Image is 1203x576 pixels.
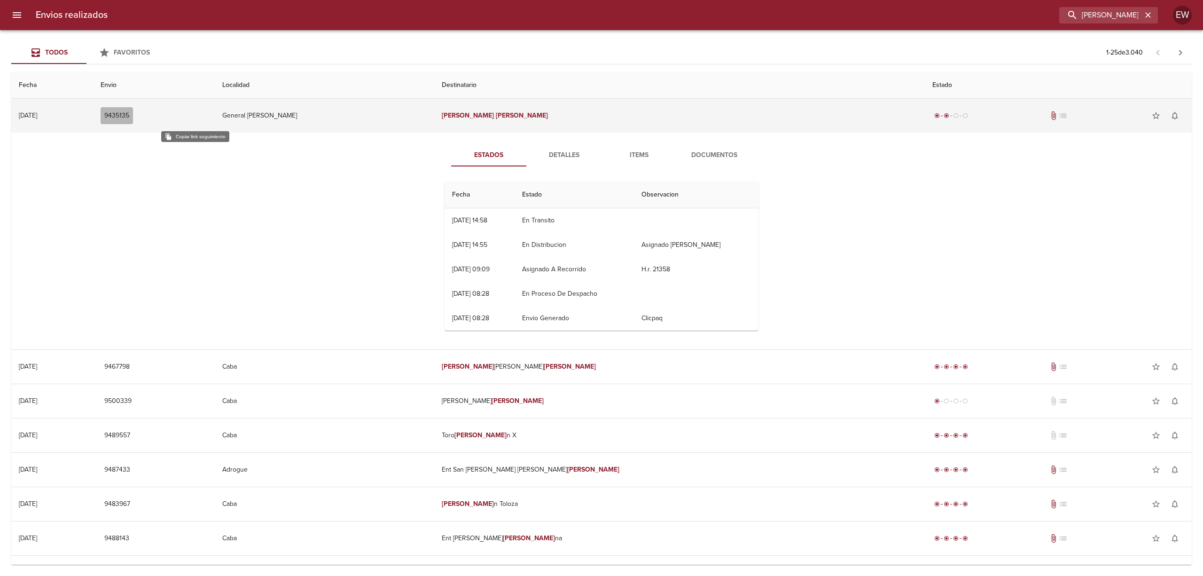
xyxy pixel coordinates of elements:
[932,465,970,474] div: Entregado
[953,467,959,473] span: radio_button_checked
[215,384,434,418] td: Caba
[19,111,37,119] div: [DATE]
[962,113,968,118] span: radio_button_unchecked
[953,536,959,541] span: radio_button_checked
[532,150,596,161] span: Detalles
[962,398,968,404] span: radio_button_unchecked
[215,350,434,384] td: Caba
[1147,426,1165,445] button: Agregar a favoritos
[101,496,134,513] button: 9483967
[932,362,970,371] div: Entregado
[11,72,93,99] th: Fecha
[1170,465,1180,474] span: notifications_none
[953,501,959,507] span: radio_button_checked
[1151,111,1161,120] span: star_border
[1049,499,1058,509] span: Tiene documentos adjuntos
[1151,499,1161,509] span: star_border
[932,396,970,406] div: Generado
[452,216,487,224] div: [DATE] 14:58
[1165,426,1184,445] button: Activar notificaciones
[1170,396,1180,406] span: notifications_none
[104,430,130,442] span: 9489557
[503,534,555,542] em: [PERSON_NAME]
[445,181,758,331] table: Tabla de seguimiento
[1147,460,1165,479] button: Agregar a favoritos
[1151,431,1161,440] span: star_border
[1170,431,1180,440] span: notifications_none
[101,461,134,479] button: 9487433
[1151,396,1161,406] span: star_border
[104,361,130,373] span: 9467798
[442,500,494,508] em: [PERSON_NAME]
[496,111,548,119] em: [PERSON_NAME]
[944,433,949,438] span: radio_button_checked
[1049,396,1058,406] span: No tiene documentos adjuntos
[19,431,37,439] div: [DATE]
[104,533,129,544] span: 9488143
[454,431,507,439] em: [PERSON_NAME]
[634,181,758,208] th: Observacion
[19,500,37,508] div: [DATE]
[104,498,130,510] span: 9483967
[215,487,434,521] td: Caba
[1049,534,1058,543] span: Tiene documentos adjuntos
[1049,111,1058,120] span: Tiene documentos adjuntos
[962,536,968,541] span: radio_button_checked
[101,427,134,444] button: 9489557
[1169,41,1192,64] span: Pagina siguiente
[93,72,215,99] th: Envio
[1058,465,1068,474] span: No tiene pedido asociado
[101,358,133,376] button: 9467798
[1151,465,1161,474] span: star_border
[434,384,925,418] td: [PERSON_NAME]
[934,536,940,541] span: radio_button_checked
[944,536,949,541] span: radio_button_checked
[1165,106,1184,125] button: Activar notificaciones
[1165,495,1184,513] button: Activar notificaciones
[1049,465,1058,474] span: Tiene documentos adjuntos
[1165,529,1184,548] button: Activar notificaciones
[944,364,949,370] span: radio_button_checked
[1059,7,1142,24] input: buscar
[11,41,162,64] div: Tabs Envios
[1170,111,1180,120] span: notifications_none
[101,393,135,410] button: 9500339
[215,453,434,487] td: Adrogue
[515,233,634,257] td: En Distribucion
[634,233,758,257] td: Asignado [PERSON_NAME]
[962,433,968,438] span: radio_button_checked
[953,113,959,118] span: radio_button_unchecked
[953,398,959,404] span: radio_button_unchecked
[515,208,634,233] td: En Transito
[1106,48,1143,57] p: 1 - 25 de 3.040
[1151,534,1161,543] span: star_border
[104,110,129,122] span: 9435135
[434,453,925,487] td: Ent San [PERSON_NAME] [PERSON_NAME]
[1058,111,1068,120] span: No tiene pedido asociado
[634,306,758,331] td: Clicpaq
[1058,396,1068,406] span: No tiene pedido asociado
[934,433,940,438] span: radio_button_checked
[932,431,970,440] div: Entregado
[932,111,970,120] div: Despachado
[567,466,619,473] em: [PERSON_NAME]
[944,501,949,507] span: radio_button_checked
[434,418,925,452] td: Toro n X
[434,487,925,521] td: n Toloza
[515,181,634,208] th: Estado
[1049,431,1058,440] span: No tiene documentos adjuntos
[925,72,1192,99] th: Estado
[452,290,489,298] div: [DATE] 08:28
[962,364,968,370] span: radio_button_checked
[19,363,37,371] div: [DATE]
[934,467,940,473] span: radio_button_checked
[104,464,130,476] span: 9487433
[1058,431,1068,440] span: No tiene pedido asociado
[101,107,133,125] button: 9435135
[953,364,959,370] span: radio_button_checked
[1147,495,1165,513] button: Agregar a favoritos
[45,48,68,56] span: Todos
[1170,534,1180,543] span: notifications_none
[1058,499,1068,509] span: No tiene pedido asociado
[452,265,490,273] div: [DATE] 09:09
